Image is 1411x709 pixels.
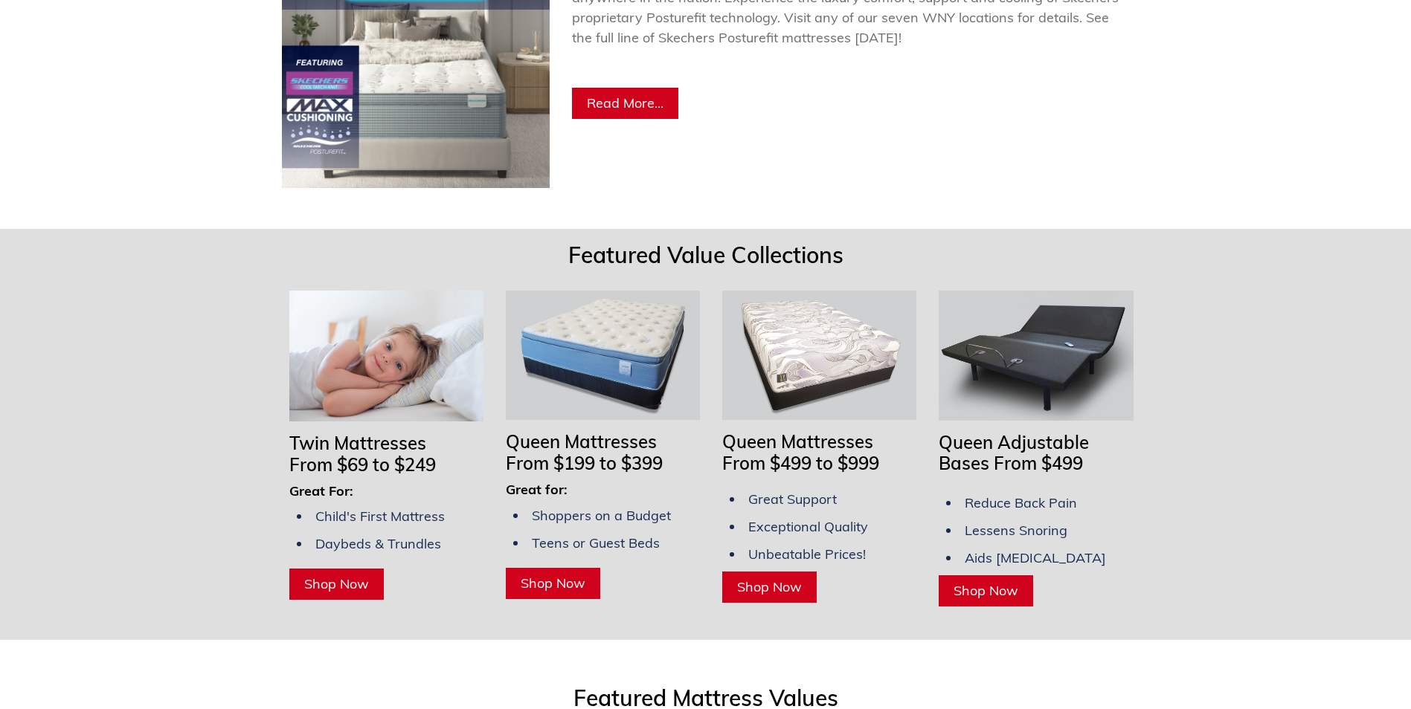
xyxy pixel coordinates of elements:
[304,575,369,592] span: Shop Now
[289,453,436,476] span: From $69 to $249
[506,452,663,474] span: From $199 to $399
[748,491,837,508] span: Great Support
[506,430,657,453] span: Queen Mattresses
[506,291,700,420] img: Queen Mattresses From $199 to $349
[939,431,1089,475] span: Queen Adjustable Bases From $499
[965,549,1106,566] span: Aids [MEDICAL_DATA]
[722,430,873,453] span: Queen Mattresses
[587,94,663,111] span: Read More...
[965,494,1077,511] span: Reduce Back Pain
[954,582,1018,599] span: Shop Now
[315,508,445,525] span: Child's First Mattress
[722,291,916,420] img: Queen Mattresses From $449 to $949
[289,432,426,454] span: Twin Mattresses
[939,291,1133,420] img: Adjustable Bases Starting at $379
[532,507,671,524] span: Shoppers on a Budget
[939,575,1033,606] a: Shop Now
[521,574,585,592] span: Shop Now
[506,481,568,498] span: Great for:
[289,482,353,499] span: Great For:
[737,578,802,595] span: Shop Now
[748,545,866,563] span: Unbeatable Prices!
[722,572,817,603] a: Shop Now
[965,522,1067,539] span: Lessens Snoring
[572,88,678,119] a: Read More...
[289,569,384,600] a: Shop Now
[289,291,483,421] img: Twin Mattresses From $69 to $169
[722,452,879,474] span: From $499 to $999
[506,568,600,599] a: Shop Now
[315,535,441,552] span: Daybeds & Trundles
[532,534,660,551] span: Teens or Guest Beds
[568,241,843,269] span: Featured Value Collections
[748,518,868,535] span: Exceptional Quality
